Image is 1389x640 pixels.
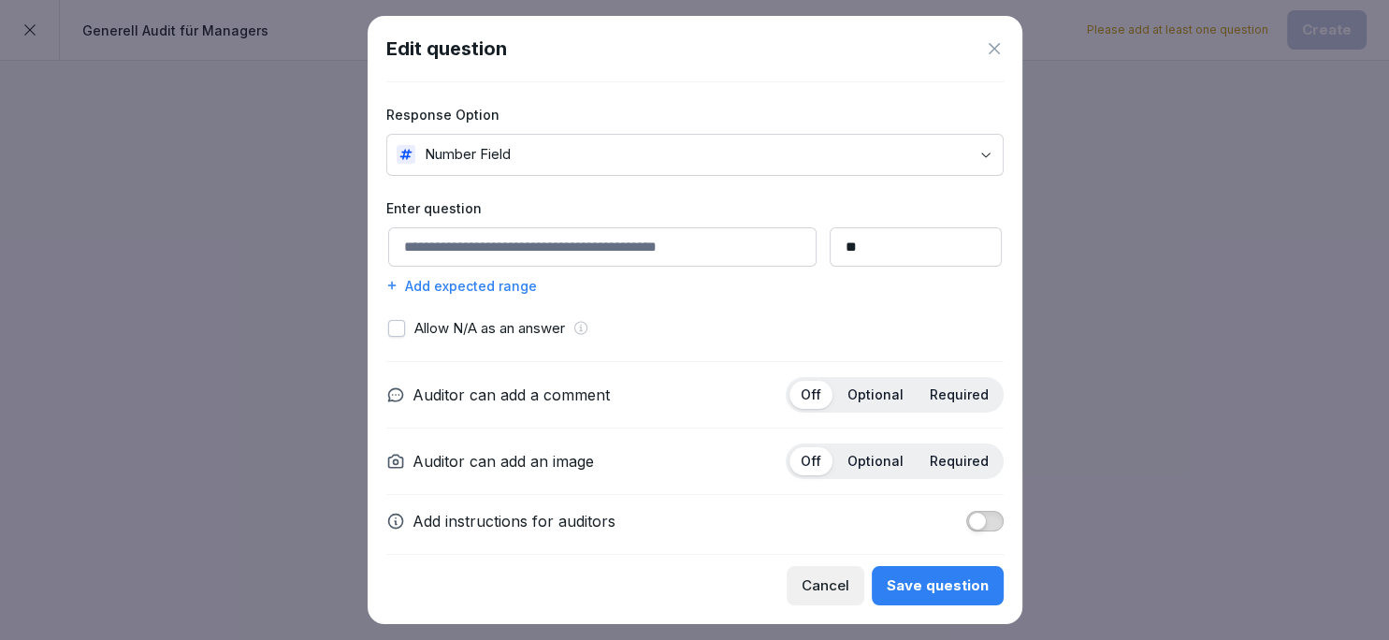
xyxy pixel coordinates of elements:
[412,384,610,406] p: Auditor can add a comment
[930,386,989,403] p: Required
[414,318,565,340] p: Allow N/A as an answer
[386,105,1004,124] label: Response Option
[930,453,989,470] p: Required
[802,575,849,596] div: Cancel
[412,450,594,473] p: Auditor can add an image
[801,386,821,403] p: Off
[386,198,1004,218] label: Enter question
[887,575,989,596] div: Save question
[847,453,904,470] p: Optional
[787,566,864,605] button: Cancel
[386,35,507,63] h1: Edit question
[847,386,904,403] p: Optional
[801,453,821,470] p: Off
[386,276,1004,296] div: Add expected range
[872,566,1004,605] button: Save question
[412,510,615,532] p: Add instructions for auditors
